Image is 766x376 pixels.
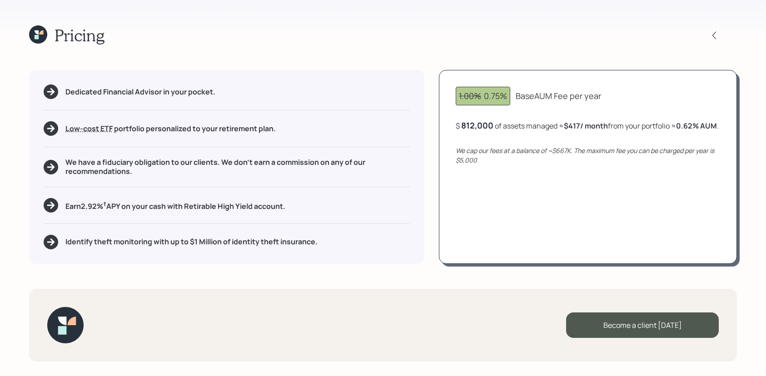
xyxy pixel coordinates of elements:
[456,146,714,164] i: We cap our fees at a balance of ~$667K. The maximum fee you can be charged per year is $5,000
[65,88,215,96] h5: Dedicated Financial Advisor in your pocket.
[459,90,481,101] span: 1.00%
[676,121,717,131] b: 0.62 % AUM
[564,121,608,131] b: $417 / month
[65,200,285,211] h5: Earn 2.92 % APY on your cash with Retirable High Yield account.
[461,120,493,131] div: 812,000
[103,200,106,208] sup: †
[516,90,601,102] div: Base AUM Fee per year
[65,124,276,133] h5: portfolio personalized to your retirement plan.
[65,158,410,175] h5: We have a fiduciary obligation to our clients. We don't earn a commission on any of our recommend...
[95,299,210,367] iframe: Customer reviews powered by Trustpilot
[566,312,719,338] div: Become a client [DATE]
[65,124,113,134] span: Low-cost ETF
[456,120,719,131] div: $ of assets managed ≈ from your portfolio ≈ .
[65,237,318,246] h5: Identify theft monitoring with up to $1 Million of identity theft insurance.
[55,25,104,45] h1: Pricing
[459,90,507,102] div: 0.75%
